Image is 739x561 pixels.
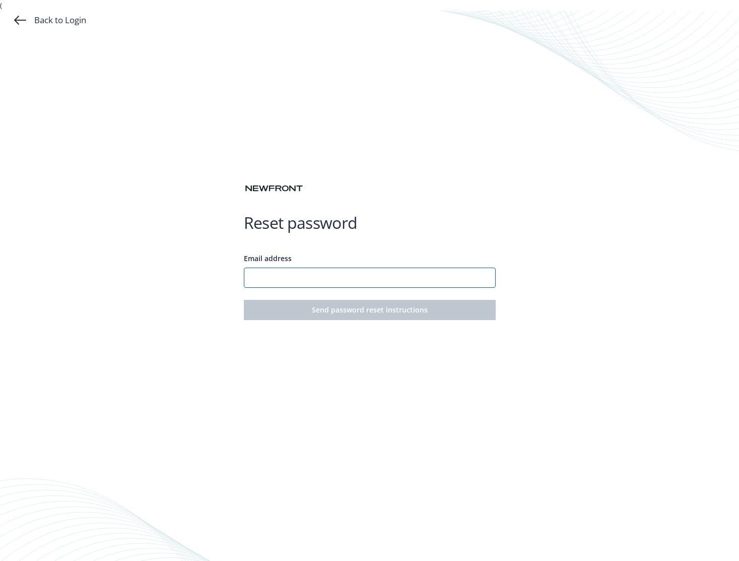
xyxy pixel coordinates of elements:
[244,300,496,320] button: Send password reset instructions
[312,305,428,315] span: Send password reset instructions
[244,213,496,233] h1: Reset password
[244,254,292,263] span: Email address
[244,183,304,194] img: Newfront logo
[14,14,86,26] a: Back to Login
